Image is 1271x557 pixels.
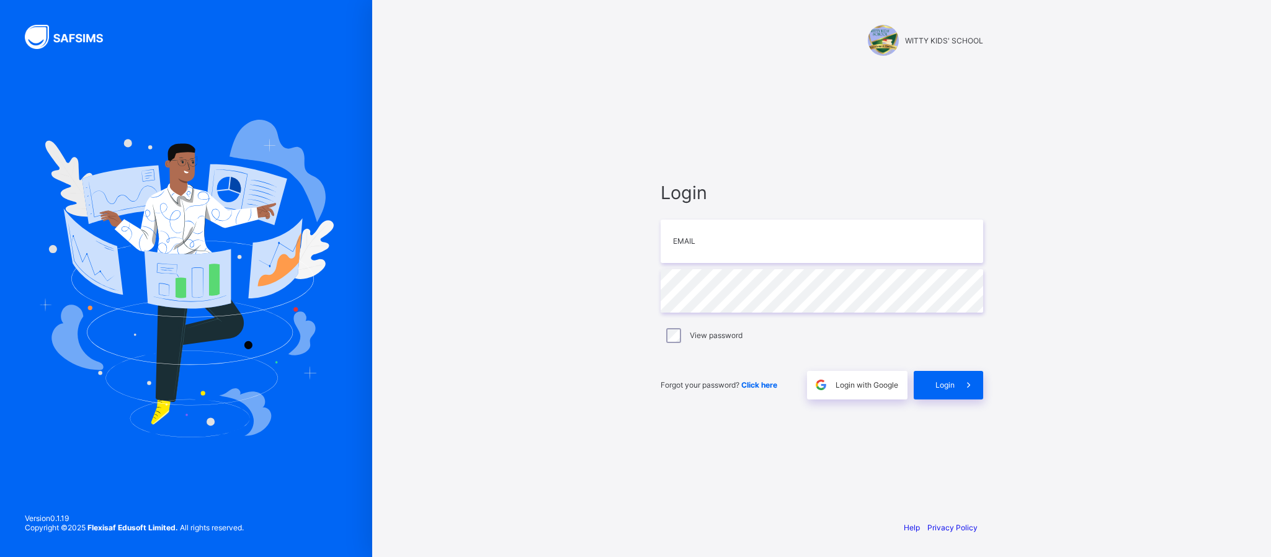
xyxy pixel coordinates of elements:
img: SAFSIMS Logo [25,25,118,49]
img: google.396cfc9801f0270233282035f929180a.svg [814,378,828,392]
a: Help [904,523,920,532]
span: Login with Google [836,380,898,390]
label: View password [690,331,743,340]
span: Version 0.1.19 [25,514,244,523]
span: Login [935,380,955,390]
span: WITTY KIDS' SCHOOL [905,36,983,45]
span: Forgot your password? [661,380,777,390]
span: Copyright © 2025 All rights reserved. [25,523,244,532]
span: Login [661,182,983,203]
img: Hero Image [38,120,334,437]
a: Privacy Policy [927,523,978,532]
strong: Flexisaf Edusoft Limited. [87,523,178,532]
a: Click here [741,380,777,390]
